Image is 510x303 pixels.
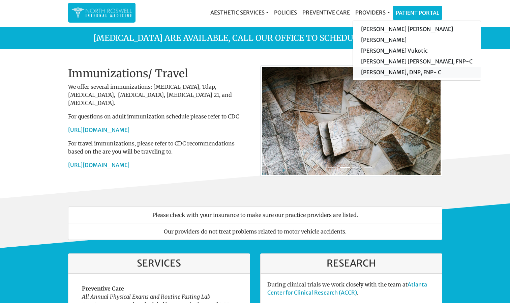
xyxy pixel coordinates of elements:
[353,24,481,34] a: [PERSON_NAME] [PERSON_NAME]
[393,6,442,20] a: Patient Portal
[353,45,481,56] a: [PERSON_NAME] Vukotic
[75,258,243,269] h3: Services
[68,112,250,120] p: For questions on adult immunization schedule please refer to CDC
[271,6,300,19] a: Policies
[208,6,271,19] a: Aesthetic Services
[267,258,435,269] h3: Research
[353,56,481,67] a: [PERSON_NAME] [PERSON_NAME], FNP-C
[68,162,129,168] a: [URL][DOMAIN_NAME]
[82,285,124,292] strong: Preventive Care
[68,127,129,133] a: [URL][DOMAIN_NAME]
[267,281,427,296] a: Atlanta Center for Clinical Research (ACCR)
[68,223,442,240] li: Our providers do not treat problems related to motor vehicle accidents.
[71,6,132,19] img: North Roswell Internal Medicine
[267,280,435,297] p: During clinical trials we work closely with the team at .
[300,6,353,19] a: Preventive Care
[353,34,481,45] a: [PERSON_NAME]
[68,206,442,223] li: Please check with your insurance to make sure our practice providers are listed.
[353,6,392,19] a: Providers
[63,32,447,44] p: [MEDICAL_DATA] are available, call our office to schedule! 770.645.0017
[68,83,250,107] p: We offer several immunizations: [MEDICAL_DATA], Tdap, [MEDICAL_DATA], [MEDICAL_DATA], [MEDICAL_DA...
[68,139,250,156] p: For travel immunizations, please refer to CDC recommendations based on the are you will be travel...
[68,67,250,80] h2: Immunizations/ Travel
[353,67,481,78] a: [PERSON_NAME], DNP, FNP- C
